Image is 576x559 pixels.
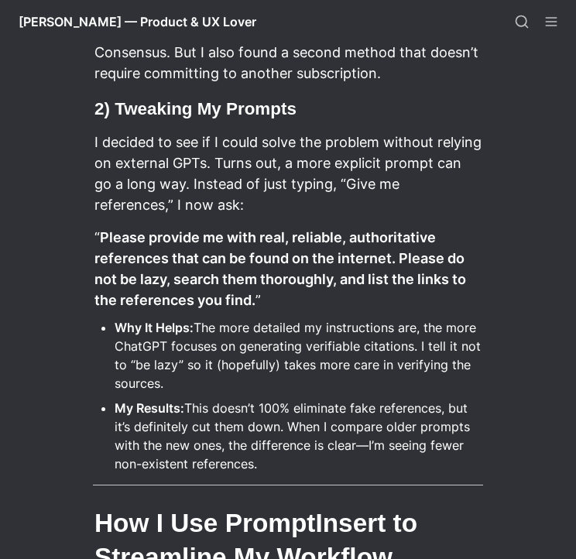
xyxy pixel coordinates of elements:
[115,316,483,395] li: The more detailed my instructions are, the more ChatGPT focuses on generating verifiable citation...
[19,14,256,29] span: [PERSON_NAME] — Product & UX Lover
[93,129,483,218] p: I decided to see if I could solve the problem without relying on external GPTs. Turns out, a more...
[93,95,483,122] h3: 2) Tweaking My Prompts
[93,225,483,313] p: “ ”
[94,229,469,308] strong: Please provide me with real, reliable, authoritative references that can be found on the internet...
[115,396,483,475] li: This doesn’t 100% eliminate fake references, but it’s definitely cut them down. When I compare ol...
[115,320,194,335] strong: Why It Helps:
[115,400,184,416] strong: My Results:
